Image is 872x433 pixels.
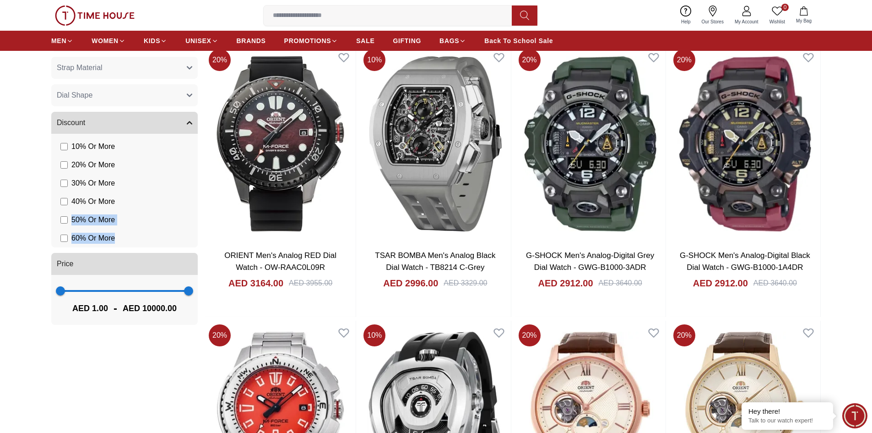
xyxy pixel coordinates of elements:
[289,278,332,289] div: AED 3955.00
[748,417,826,425] p: Talk to our watch expert!
[51,57,198,79] button: Strap Material
[209,324,231,346] span: 20 %
[748,407,826,416] div: Hey there!
[360,45,510,242] img: TSAR BOMBA Men's Analog Black Dial Watch - TB8214 C-Grey
[228,277,283,290] h4: AED 3164.00
[60,198,68,205] input: 40% Or More
[599,278,642,289] div: AED 3640.00
[51,253,198,275] button: Price
[92,33,125,49] a: WOMEN
[673,49,695,71] span: 20 %
[71,178,115,189] span: 30 % Or More
[673,324,695,346] span: 20 %
[383,277,438,290] h4: AED 2996.00
[224,251,336,272] a: ORIENT Men's Analog RED Dial Watch - OW-RAAC0L09R
[781,4,789,11] span: 0
[57,90,92,101] span: Dial Shape
[444,278,487,289] div: AED 3329.00
[60,216,68,224] input: 50% Or More
[393,36,421,45] span: GIFTING
[185,36,211,45] span: UNISEX
[677,18,694,25] span: Help
[185,33,218,49] a: UNISEX
[71,196,115,207] span: 40 % Or More
[753,278,797,289] div: AED 3640.00
[484,33,553,49] a: Back To School Sale
[51,36,66,45] span: MEN
[375,251,495,272] a: TSAR BOMBA Men's Analog Black Dial Watch - TB8214 C-Grey
[57,62,103,73] span: Strap Material
[766,18,789,25] span: Wishlist
[55,5,135,26] img: ...
[670,45,820,242] img: G-SHOCK Men's Analog-Digital Black Dial Watch - GWG-B1000-1A4DR
[680,251,810,272] a: G-SHOCK Men's Analog-Digital Black Dial Watch - GWG-B1000-1A4DR
[676,4,696,27] a: Help
[356,33,374,49] a: SALE
[519,49,541,71] span: 20 %
[356,36,374,45] span: SALE
[57,258,73,269] span: Price
[51,33,73,49] a: MEN
[731,18,762,25] span: My Account
[71,141,115,152] span: 10 % Or More
[792,17,815,24] span: My Bag
[60,180,68,187] input: 30% Or More
[237,33,266,49] a: BRANDS
[439,36,459,45] span: BAGS
[60,161,68,169] input: 20% Or More
[71,159,115,170] span: 20 % Or More
[60,143,68,150] input: 10% Or More
[237,36,266,45] span: BRANDS
[51,112,198,134] button: Discount
[71,214,115,225] span: 50 % Or More
[209,49,231,71] span: 20 %
[393,33,421,49] a: GIFTING
[696,4,729,27] a: Our Stores
[519,324,541,346] span: 20 %
[284,33,338,49] a: PROMOTIONS
[791,5,817,26] button: My Bag
[439,33,466,49] a: BAGS
[363,324,385,346] span: 10 %
[144,36,160,45] span: KIDS
[698,18,727,25] span: Our Stores
[60,235,68,242] input: 60% Or More
[363,49,385,71] span: 10 %
[92,36,119,45] span: WOMEN
[108,301,123,316] span: -
[72,302,108,315] span: AED 1.00
[205,45,356,242] img: ORIENT Men's Analog RED Dial Watch - OW-RAAC0L09R
[764,4,791,27] a: 0Wishlist
[123,302,177,315] span: AED 10000.00
[526,251,654,272] a: G-SHOCK Men's Analog-Digital Grey Dial Watch - GWG-B1000-3ADR
[515,45,666,242] img: G-SHOCK Men's Analog-Digital Grey Dial Watch - GWG-B1000-3ADR
[144,33,167,49] a: KIDS
[71,233,115,244] span: 60 % Or More
[693,277,748,290] h4: AED 2912.00
[284,36,331,45] span: PROMOTIONS
[538,277,593,290] h4: AED 2912.00
[842,403,867,428] div: Chat Widget
[57,117,85,128] span: Discount
[484,36,553,45] span: Back To School Sale
[51,84,198,106] button: Dial Shape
